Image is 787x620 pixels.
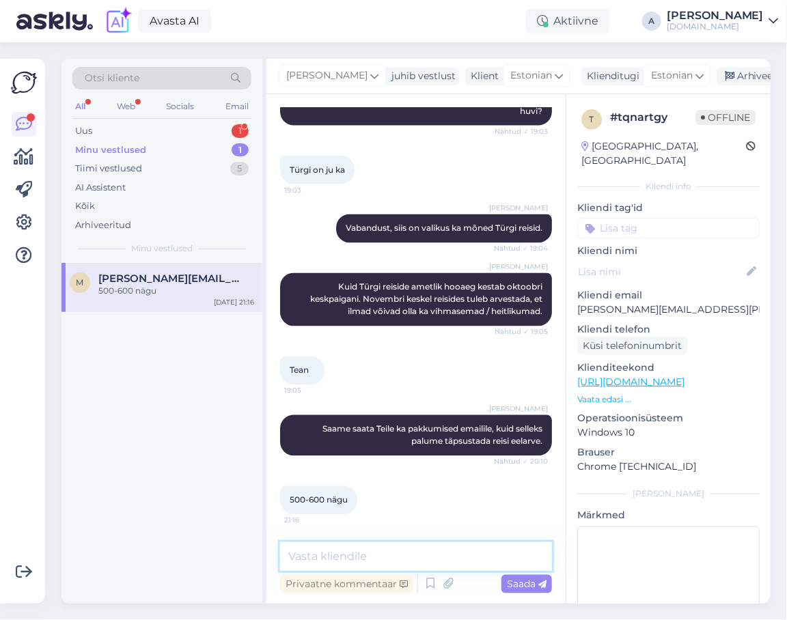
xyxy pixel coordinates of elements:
p: Vaata edasi ... [577,393,760,406]
div: Privaatne kommentaar [280,575,413,593]
span: Nähtud ✓ 19:05 [495,327,548,337]
span: Nähtud ✓ 20:10 [494,457,548,467]
div: All [72,98,88,115]
span: Kuid Türgi reiside ametlik hooaeg kestab oktoobri keskpaigani. Novembri keskel reisides tuleb arv... [310,282,544,317]
span: m [77,277,84,287]
span: Saada [507,578,547,590]
div: Uus [75,124,92,138]
a: [URL][DOMAIN_NAME] [577,376,685,388]
img: Askly Logo [11,70,37,96]
p: Brauser [577,445,760,460]
span: margo.tilk@gmail.com [98,272,240,285]
span: Estonian [651,68,693,83]
div: Web [114,98,138,115]
input: Lisa tag [577,218,760,238]
div: A [642,12,661,31]
span: t [590,114,594,124]
span: Nähtud ✓ 19:04 [494,244,548,254]
div: Kõik [75,199,95,213]
div: [PERSON_NAME] [667,10,764,21]
p: Kliendi nimi [577,244,760,258]
div: [GEOGRAPHIC_DATA], [GEOGRAPHIC_DATA] [581,139,746,168]
div: # tqnartgy [610,109,695,126]
span: [PERSON_NAME] [489,262,548,272]
span: Estonian [510,68,552,83]
div: 500-600 nägu [98,285,254,297]
span: Saame saata Teile ka pakkumised emailile, kuid selleks palume täpsustada reisi eelarve. [322,424,544,447]
div: AI Assistent [75,181,126,195]
p: Operatsioonisüsteem [577,411,760,425]
div: juhib vestlust [386,69,456,83]
span: [PERSON_NAME] [489,404,548,414]
p: Kliendi email [577,288,760,302]
span: Minu vestlused [131,242,193,255]
div: [DATE] 21:16 [214,297,254,307]
span: Tean [290,365,309,376]
p: Märkmed [577,508,760,522]
div: Email [223,98,251,115]
img: explore-ai [104,7,133,36]
span: Otsi kliente [85,71,139,85]
p: Kliendi tag'id [577,201,760,215]
span: 19:05 [284,386,335,396]
div: Minu vestlused [75,143,146,157]
div: Küsi telefoninumbrit [577,337,687,355]
p: Kliendi telefon [577,322,760,337]
p: Windows 10 [577,425,760,440]
div: Aktiivne [526,9,609,33]
span: Türgi on ju ka [290,165,345,175]
div: Klient [465,69,499,83]
span: Offline [695,110,756,125]
span: 500-600 nägu [290,495,348,505]
a: Avasta AI [138,10,211,33]
div: Socials [163,98,197,115]
span: [PERSON_NAME] [489,203,548,214]
div: Kliendi info [577,180,760,193]
input: Lisa nimi [578,264,744,279]
div: [DOMAIN_NAME] [667,21,764,32]
div: [PERSON_NAME] [577,488,760,500]
span: 19:03 [284,185,335,195]
div: Klienditugi [581,69,639,83]
p: Klienditeekond [577,361,760,375]
span: Nähtud ✓ 19:03 [495,126,548,137]
div: 1 [232,124,249,138]
div: 5 [230,162,249,175]
p: Chrome [TECHNICAL_ID] [577,460,760,474]
div: 1 [232,143,249,157]
span: [PERSON_NAME] [286,68,368,83]
span: 21:16 [284,516,335,526]
a: [PERSON_NAME][DOMAIN_NAME] [667,10,779,32]
div: Arhiveeritud [75,219,131,232]
span: Vabandust, siis on valikus ka mõned Türgi reisid. [346,223,542,234]
div: Tiimi vestlused [75,162,142,175]
p: [PERSON_NAME][EMAIL_ADDRESS][PERSON_NAME][DOMAIN_NAME] [577,302,760,317]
